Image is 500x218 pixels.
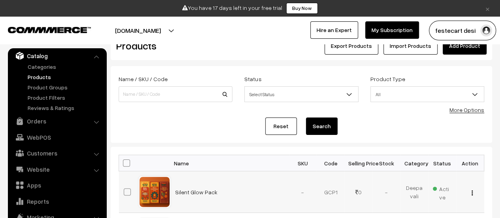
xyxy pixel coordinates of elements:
label: Status [244,75,261,83]
button: [DOMAIN_NAME] [87,21,189,40]
span: Select Status [244,86,358,102]
th: Name [170,155,289,171]
a: Buy Now [286,3,318,14]
th: Code [317,155,345,171]
img: Menu [472,190,473,195]
button: Search [306,118,338,135]
label: Name / SKU / Code [119,75,168,83]
a: Customers [10,146,104,160]
th: Stock [372,155,400,171]
a: Reset [265,118,297,135]
a: Silent Glow Pack [175,189,217,195]
td: - [289,171,317,213]
a: Reviews & Ratings [26,104,104,112]
a: Hire an Expert [310,21,358,39]
span: All [371,87,484,101]
a: Import Products [383,37,438,55]
a: Orders [10,114,104,128]
td: - [372,171,400,213]
span: Select Status [245,87,358,101]
th: Action [456,155,484,171]
a: Add Product [443,37,487,55]
div: You have 17 days left in your free trial [3,3,497,14]
a: × [482,4,493,13]
a: Catalog [10,49,104,63]
a: Apps [10,178,104,192]
img: COMMMERCE [8,27,91,33]
th: Category [400,155,428,171]
th: Selling Price [345,155,373,171]
td: 0 [345,171,373,213]
button: Export Products [325,37,378,55]
a: Website [10,162,104,176]
a: Products [26,73,104,81]
a: Product Groups [26,83,104,91]
a: COMMMERCE [8,25,77,34]
h2: Products [116,40,232,52]
th: SKU [289,155,317,171]
a: WebPOS [10,130,104,144]
td: GCP1 [317,171,345,213]
a: Categories [26,63,104,71]
img: user [480,25,492,36]
span: All [370,86,484,102]
button: festecart desi [429,21,496,40]
a: My Subscription [365,21,419,39]
span: Active [433,183,451,201]
a: Product Filters [26,93,104,102]
th: Status [428,155,456,171]
input: Name / SKU / Code [119,86,232,102]
a: More Options [449,106,484,113]
a: Reports [10,194,104,209]
label: Product Type [370,75,405,83]
td: Deepavali [400,171,428,213]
